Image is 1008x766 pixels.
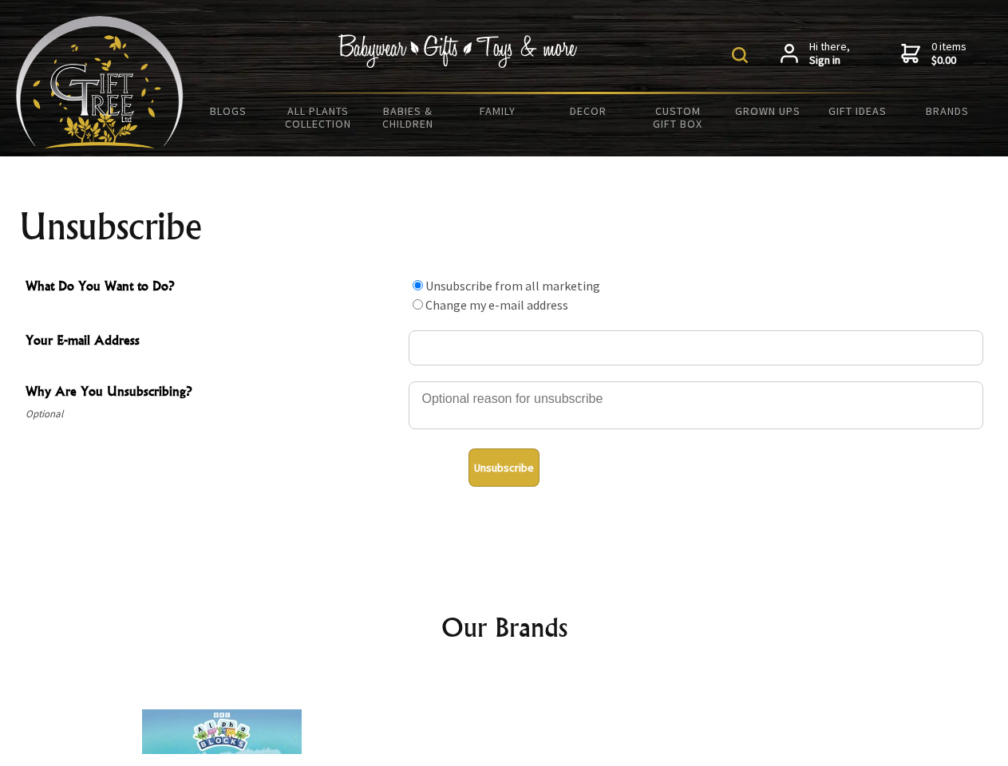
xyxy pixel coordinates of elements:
[931,53,966,68] strong: $0.00
[413,299,423,310] input: What Do You Want to Do?
[931,39,966,68] span: 0 items
[32,608,977,646] h2: Our Brands
[338,34,578,68] img: Babywear - Gifts - Toys & more
[732,47,748,63] img: product search
[26,381,401,405] span: Why Are You Unsubscribing?
[274,94,364,140] a: All Plants Collection
[409,381,983,429] textarea: Why Are You Unsubscribing?
[812,94,903,128] a: Gift Ideas
[413,280,423,290] input: What Do You Want to Do?
[184,94,274,128] a: BLOGS
[722,94,812,128] a: Grown Ups
[16,16,184,148] img: Babyware - Gifts - Toys and more...
[809,40,850,68] span: Hi there,
[453,94,544,128] a: Family
[26,405,401,424] span: Optional
[809,53,850,68] strong: Sign in
[903,94,993,128] a: Brands
[543,94,633,128] a: Decor
[409,330,983,365] input: Your E-mail Address
[633,94,723,140] a: Custom Gift Box
[363,94,453,140] a: Babies & Children
[26,330,401,353] span: Your E-mail Address
[425,297,568,313] label: Change my e-mail address
[26,276,401,299] span: What Do You Want to Do?
[19,207,990,246] h1: Unsubscribe
[901,40,966,68] a: 0 items$0.00
[425,278,600,294] label: Unsubscribe from all marketing
[781,40,850,68] a: Hi there,Sign in
[468,448,540,487] button: Unsubscribe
